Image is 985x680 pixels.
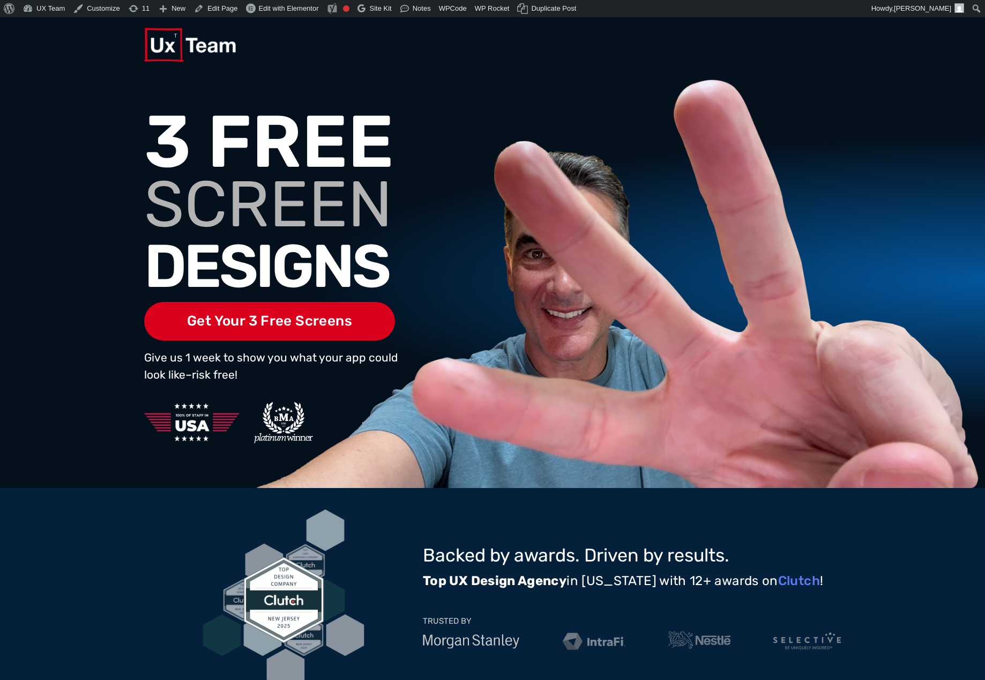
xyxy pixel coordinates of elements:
[144,178,449,231] h1: SCREEN
[423,617,472,625] p: TRUSTED BY
[259,4,319,12] span: Edit with Elementor
[370,4,392,12] span: Site Kit
[423,572,841,589] p: in [US_STATE] with 12+ awards on !
[778,573,820,588] a: Clutch
[423,544,729,566] span: Backed by awards. Driven by results.
[144,349,400,383] p: Give us 1 week to show you what your app could look like–risk free!
[894,4,951,12] span: [PERSON_NAME]
[144,302,395,341] span: Get Your 3 Free Screens
[343,5,349,12] div: Focus keyphrase not set
[144,240,449,293] h1: DESIGNS
[423,573,566,588] strong: Top UX Design Agency
[144,115,449,169] h1: 3 FREE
